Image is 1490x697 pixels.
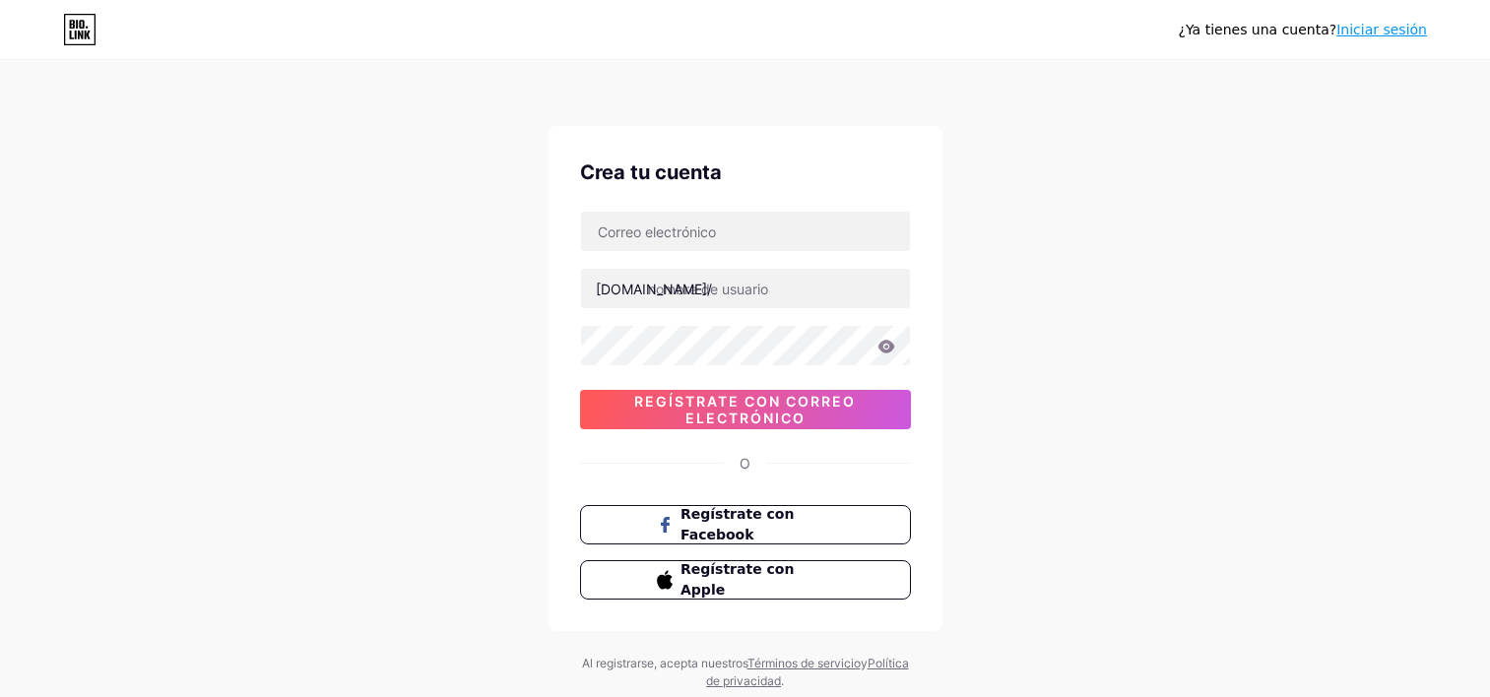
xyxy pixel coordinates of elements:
[581,269,910,308] input: nombre de usuario
[580,158,911,187] div: Crea tu cuenta
[580,390,911,429] button: Regístrate con correo electrónico
[740,453,750,474] div: O
[680,559,833,601] span: Regístrate con Apple
[1336,22,1427,37] a: Iniciar sesión
[580,505,911,544] button: Regístrate con Facebook
[580,393,911,426] span: Regístrate con correo electrónico
[581,212,910,251] input: Correo electrónico
[680,504,833,545] span: Regístrate con Facebook
[578,655,913,690] div: Al registrarse, acepta nuestros y .
[747,656,861,670] a: Términos de servicio
[1179,20,1427,40] div: ¿Ya tienes una cuenta?
[596,279,712,299] div: [DOMAIN_NAME]/
[580,560,911,600] button: Regístrate con Apple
